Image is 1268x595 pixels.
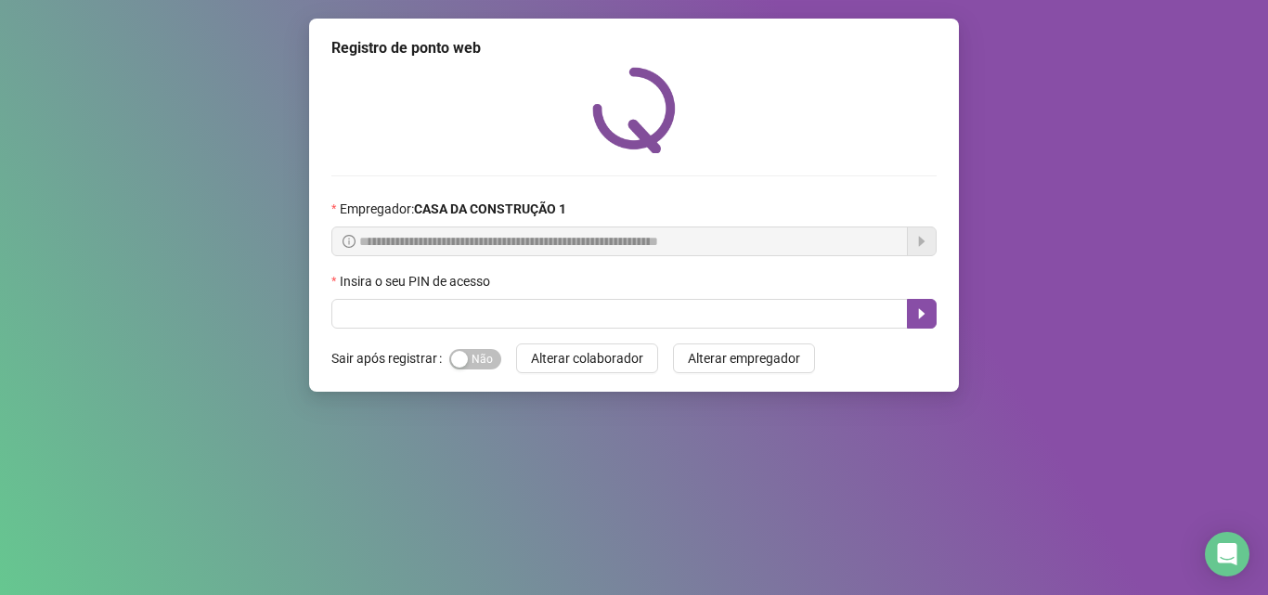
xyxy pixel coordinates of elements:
[914,306,929,321] span: caret-right
[1205,532,1249,576] div: Open Intercom Messenger
[531,348,643,369] span: Alterar colaborador
[331,343,449,373] label: Sair após registrar
[673,343,815,373] button: Alterar empregador
[331,37,937,59] div: Registro de ponto web
[343,235,356,248] span: info-circle
[414,201,566,216] strong: CASA DA CONSTRUÇÃO 1
[340,199,566,219] span: Empregador :
[592,67,676,153] img: QRPoint
[516,343,658,373] button: Alterar colaborador
[688,348,800,369] span: Alterar empregador
[331,271,502,291] label: Insira o seu PIN de acesso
